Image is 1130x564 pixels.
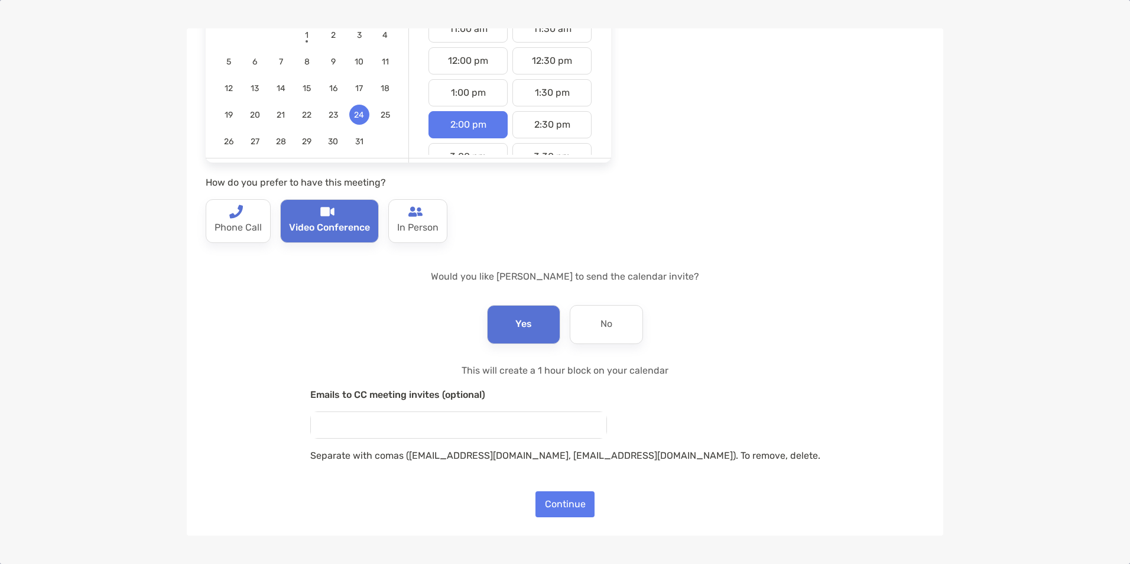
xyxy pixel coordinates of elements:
[428,15,508,43] div: 11:00 am
[245,57,265,67] span: 6
[219,110,239,120] span: 19
[349,110,369,120] span: 24
[289,219,370,238] p: Video Conference
[323,110,343,120] span: 23
[323,30,343,40] span: 2
[219,83,239,93] span: 12
[408,205,423,219] img: type-call
[349,30,369,40] span: 3
[310,363,820,378] p: This will create a 1 hour block on your calendar
[375,57,395,67] span: 11
[600,315,612,334] p: No
[245,137,265,147] span: 27
[375,83,395,93] span: 18
[297,57,317,67] span: 8
[310,387,820,402] p: Emails to CC meeting invites
[512,47,592,74] div: 12:30 pm
[349,137,369,147] span: 31
[323,137,343,147] span: 30
[219,137,239,147] span: 26
[535,491,595,517] button: Continue
[512,79,592,106] div: 1:30 pm
[297,30,317,40] span: 1
[297,83,317,93] span: 15
[428,79,508,106] div: 1:00 pm
[297,137,317,147] span: 29
[428,111,508,138] div: 2:00 pm
[245,110,265,120] span: 20
[428,47,508,74] div: 12:00 pm
[271,57,291,67] span: 7
[323,57,343,67] span: 9
[245,83,265,93] span: 13
[349,57,369,67] span: 10
[310,448,820,463] p: Separate with comas ([EMAIL_ADDRESS][DOMAIN_NAME], [EMAIL_ADDRESS][DOMAIN_NAME]). To remove, delete.
[320,205,335,219] img: type-call
[219,57,239,67] span: 5
[442,389,485,400] span: (optional)
[349,83,369,93] span: 17
[323,83,343,93] span: 16
[375,110,395,120] span: 25
[297,110,317,120] span: 22
[512,143,592,170] div: 3:30 pm
[271,83,291,93] span: 14
[271,110,291,120] span: 21
[512,111,592,138] div: 2:30 pm
[229,205,243,219] img: type-call
[271,137,291,147] span: 28
[206,269,924,284] p: Would you like [PERSON_NAME] to send the calendar invite?
[375,30,395,40] span: 4
[215,219,262,238] p: Phone Call
[206,175,611,190] p: How do you prefer to have this meeting?
[515,315,532,334] p: Yes
[512,15,592,43] div: 11:30 am
[428,143,508,170] div: 3:00 pm
[397,219,439,238] p: In Person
